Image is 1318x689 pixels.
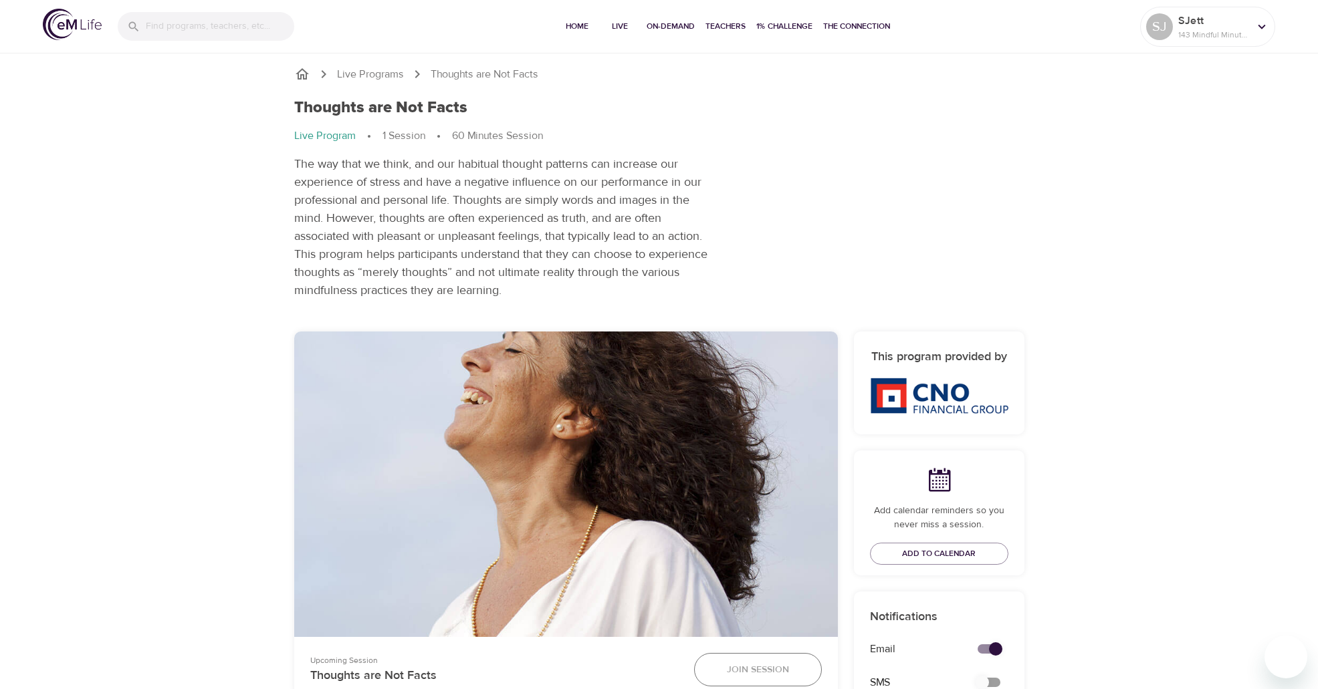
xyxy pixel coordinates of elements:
span: Add to Calendar [902,547,976,561]
div: SJ [1146,13,1173,40]
h6: This program provided by [870,348,1008,367]
img: CNO%20logo.png [870,378,1008,414]
p: Add calendar reminders so you never miss a session. [870,504,1008,532]
span: On-Demand [647,19,695,33]
p: SJett [1178,13,1249,29]
span: Join Session [727,662,789,678]
p: Thoughts are Not Facts [431,67,538,82]
p: Upcoming Session [310,654,678,666]
nav: breadcrumb [294,66,1024,82]
span: The Connection [823,19,890,33]
button: Add to Calendar [870,543,1008,565]
p: Live Program [294,128,356,144]
span: Home [561,19,593,33]
nav: breadcrumb [294,128,713,144]
a: Live Programs [337,67,404,82]
button: Join Session [694,653,822,686]
img: logo [43,9,102,40]
iframe: Button to launch messaging window [1265,636,1307,678]
h1: Thoughts are Not Facts [294,98,467,118]
div: Email [862,634,962,665]
p: The way that we think, and our habitual thought patterns can increase our experience of stress an... [294,155,713,299]
p: 60 Minutes Session [452,128,543,144]
p: Thoughts are Not Facts [310,666,678,684]
p: 143 Mindful Minutes [1178,29,1249,41]
p: 1 Session [382,128,425,144]
span: Live [604,19,636,33]
p: Notifications [870,607,1008,626]
input: Find programs, teachers, etc... [146,12,294,41]
span: Teachers [705,19,746,33]
span: 1% Challenge [756,19,812,33]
